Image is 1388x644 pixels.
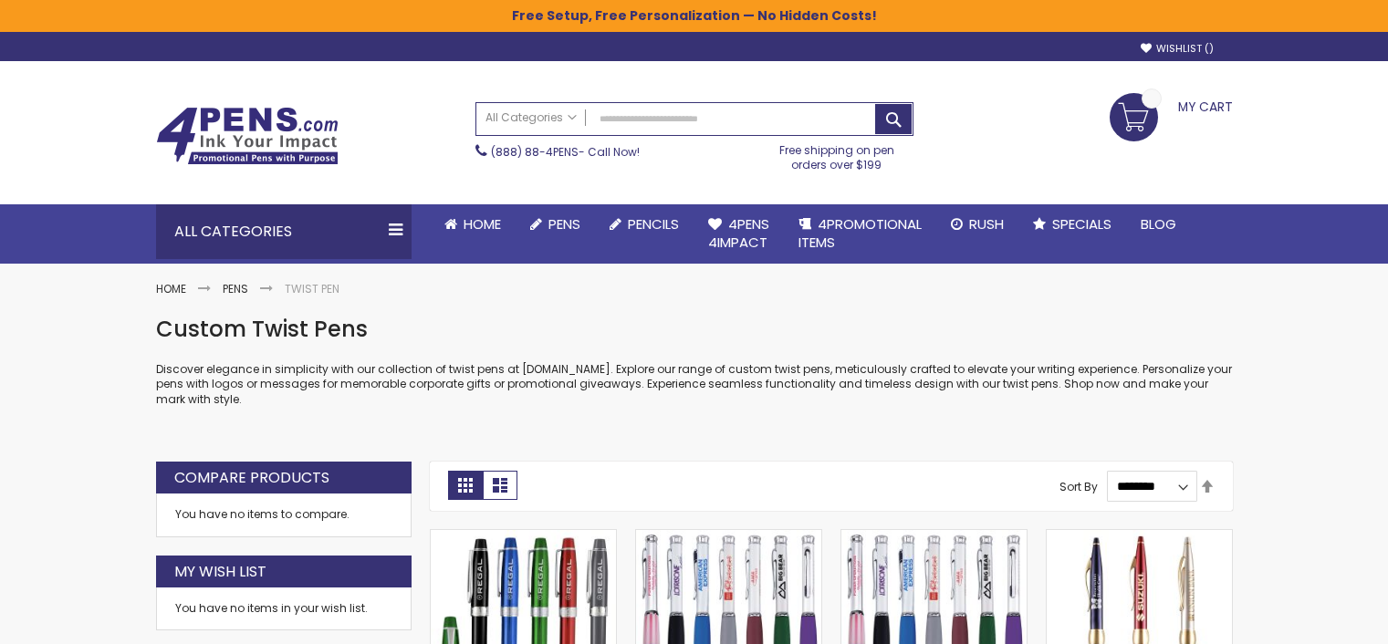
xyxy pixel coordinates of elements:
[175,601,392,616] div: You have no items in your wish list.
[936,204,1018,244] a: Rush
[784,204,936,264] a: 4PROMOTIONALITEMS
[156,315,1233,344] h1: Custom Twist Pens
[156,107,339,165] img: 4Pens Custom Pens and Promotional Products
[464,214,501,234] span: Home
[694,204,784,264] a: 4Pens4impact
[156,204,412,259] div: All Categories
[841,529,1027,545] a: Boreas-I Twist Action Ballpoint Brass Barrel Pen with Ultra Soft Rubber Gripper & Cross Style Refill
[1047,529,1232,545] a: Patriot Twist-Action Ballpoint Pen with Rubber Star Grip
[798,214,922,252] span: 4PROMOTIONAL ITEMS
[548,214,580,234] span: Pens
[156,493,412,536] div: You have no items to compare.
[156,281,186,296] a: Home
[156,362,1233,407] p: Discover elegance in simplicity with our collection of twist pens at [DOMAIN_NAME]. Explore our r...
[1052,214,1111,234] span: Specials
[1141,42,1214,56] a: Wishlist
[595,204,694,244] a: Pencils
[491,144,579,160] a: (888) 88-4PENS
[760,136,913,172] div: Free shipping on pen orders over $199
[636,529,821,545] a: Boreas-I Twist Action Ballpoint Brass Barrel Pen with Ultra Soft Rubber Gripper & Parker Style Re...
[174,562,266,582] strong: My Wish List
[448,471,483,500] strong: Grid
[708,214,769,252] span: 4Pens 4impact
[628,214,679,234] span: Pencils
[430,204,516,244] a: Home
[1141,214,1176,234] span: Blog
[174,468,329,488] strong: Compare Products
[431,529,616,545] a: Pantheon Silver Metal Pen
[285,281,339,296] strong: Twist Pen
[223,281,248,296] a: Pens
[491,144,640,160] span: - Call Now!
[485,110,577,125] span: All Categories
[1018,204,1126,244] a: Specials
[1126,204,1191,244] a: Blog
[476,103,586,133] a: All Categories
[1059,478,1098,493] label: Sort By
[516,204,595,244] a: Pens
[969,214,1004,234] span: Rush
